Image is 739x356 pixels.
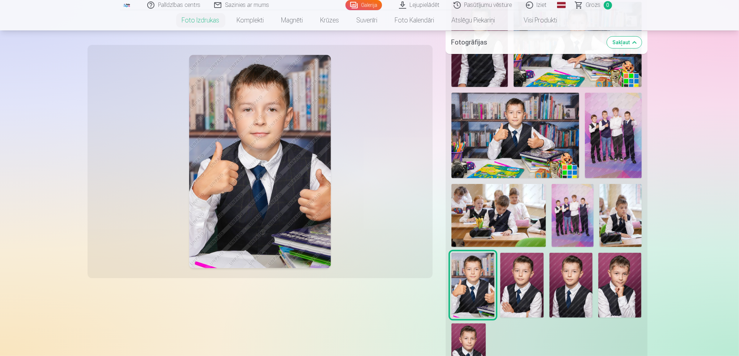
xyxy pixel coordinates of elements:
[504,10,566,30] a: Visi produkti
[123,3,131,7] img: /fa1
[586,1,601,9] span: Grozs
[386,10,443,30] a: Foto kalendāri
[451,37,601,47] h5: Fotogrāfijas
[312,10,348,30] a: Krūzes
[607,36,642,48] button: Sakļaut
[273,10,312,30] a: Magnēti
[173,10,228,30] a: Foto izdrukas
[604,1,612,9] span: 0
[348,10,386,30] a: Suvenīri
[228,10,273,30] a: Komplekti
[443,10,504,30] a: Atslēgu piekariņi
